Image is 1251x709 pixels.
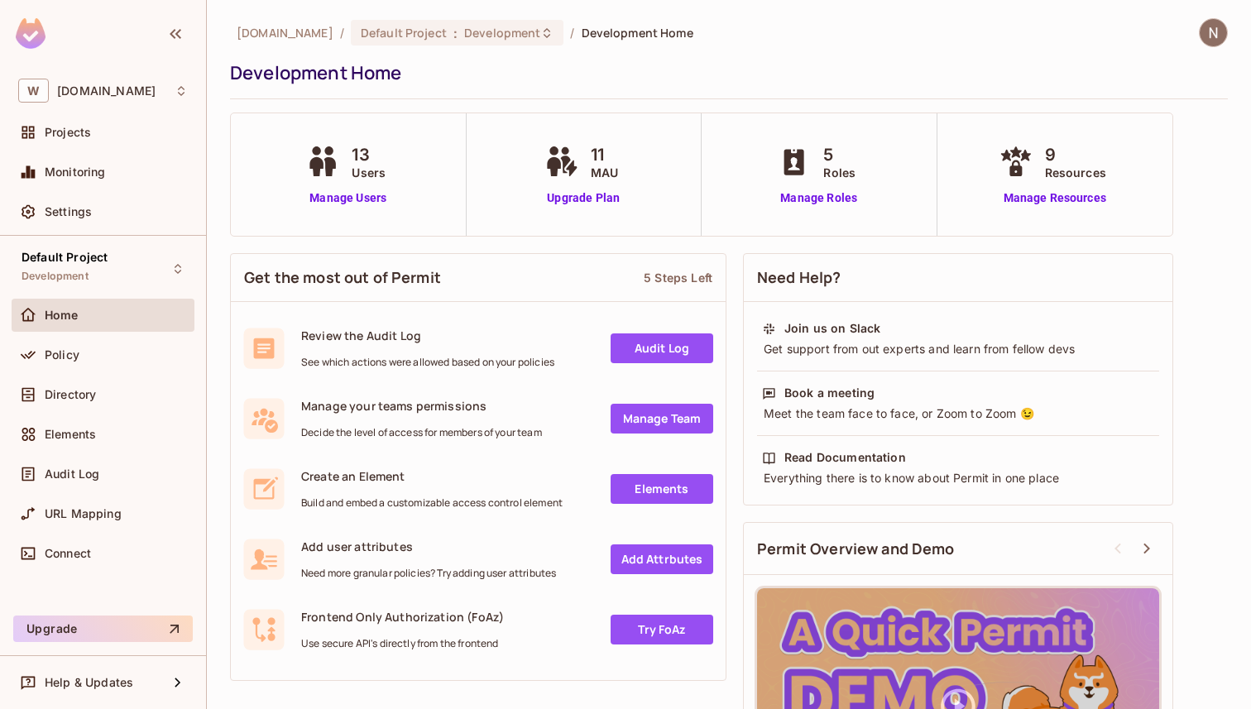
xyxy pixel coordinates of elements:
span: Connect [45,547,91,560]
a: Add Attrbutes [611,544,713,574]
div: Meet the team face to face, or Zoom to Zoom 😉 [762,405,1154,422]
a: Manage Team [611,404,713,434]
button: Upgrade [13,616,193,642]
span: Home [45,309,79,322]
span: Get the most out of Permit [244,267,441,288]
span: See which actions were allowed based on your policies [301,356,554,369]
img: Naman Malik [1200,19,1227,46]
span: Build and embed a customizable access control element [301,496,563,510]
span: MAU [591,164,618,181]
li: / [340,25,344,41]
a: Manage Users [302,189,394,207]
span: Permit Overview and Demo [757,539,955,559]
span: Development [22,270,89,283]
span: Help & Updates [45,676,133,689]
div: Development Home [230,60,1220,85]
span: Projects [45,126,91,139]
span: Workspace: withpronto.com [57,84,156,98]
span: 9 [1045,142,1106,167]
a: Manage Roles [774,189,864,207]
span: Users [352,164,386,181]
span: Development [464,25,540,41]
span: Development Home [582,25,693,41]
span: Use secure API's directly from the frontend [301,637,504,650]
span: Default Project [22,251,108,264]
span: URL Mapping [45,507,122,520]
span: Need Help? [757,267,841,288]
div: Join us on Slack [784,320,880,337]
a: Audit Log [611,333,713,363]
a: Elements [611,474,713,504]
span: Create an Element [301,468,563,484]
a: Manage Resources [995,189,1114,207]
span: the active workspace [237,25,333,41]
span: Manage your teams permissions [301,398,542,414]
div: Everything there is to know about Permit in one place [762,470,1154,486]
span: Frontend Only Authorization (FoAz) [301,609,504,625]
span: Need more granular policies? Try adding user attributes [301,567,556,580]
div: Get support from out experts and learn from fellow devs [762,341,1154,357]
span: 5 [823,142,856,167]
div: Book a meeting [784,385,875,401]
a: Upgrade Plan [541,189,626,207]
span: Audit Log [45,467,99,481]
div: Read Documentation [784,449,906,466]
span: Elements [45,428,96,441]
span: Roles [823,164,856,181]
img: SReyMgAAAABJRU5ErkJggg== [16,18,46,49]
span: Monitoring [45,165,106,179]
li: / [570,25,574,41]
div: 5 Steps Left [644,270,712,285]
span: Settings [45,205,92,218]
span: Decide the level of access for members of your team [301,426,542,439]
span: Review the Audit Log [301,328,554,343]
span: 13 [352,142,386,167]
span: Directory [45,388,96,401]
span: : [453,26,458,40]
span: Policy [45,348,79,362]
span: Resources [1045,164,1106,181]
span: W [18,79,49,103]
span: Default Project [361,25,447,41]
a: Try FoAz [611,615,713,644]
span: Add user attributes [301,539,556,554]
span: 11 [591,142,618,167]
